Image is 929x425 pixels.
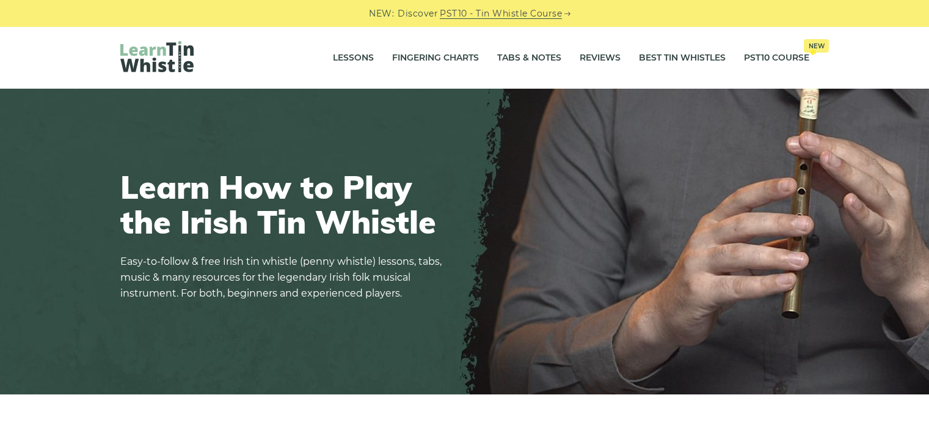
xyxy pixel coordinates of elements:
[639,43,726,73] a: Best Tin Whistles
[120,169,450,239] h1: Learn How to Play the Irish Tin Whistle
[333,43,374,73] a: Lessons
[497,43,561,73] a: Tabs & Notes
[392,43,479,73] a: Fingering Charts
[120,254,450,301] p: Easy-to-follow & free Irish tin whistle (penny whistle) lessons, tabs, music & many resources for...
[120,41,194,72] img: LearnTinWhistle.com
[804,39,829,53] span: New
[580,43,621,73] a: Reviews
[744,43,809,73] a: PST10 CourseNew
